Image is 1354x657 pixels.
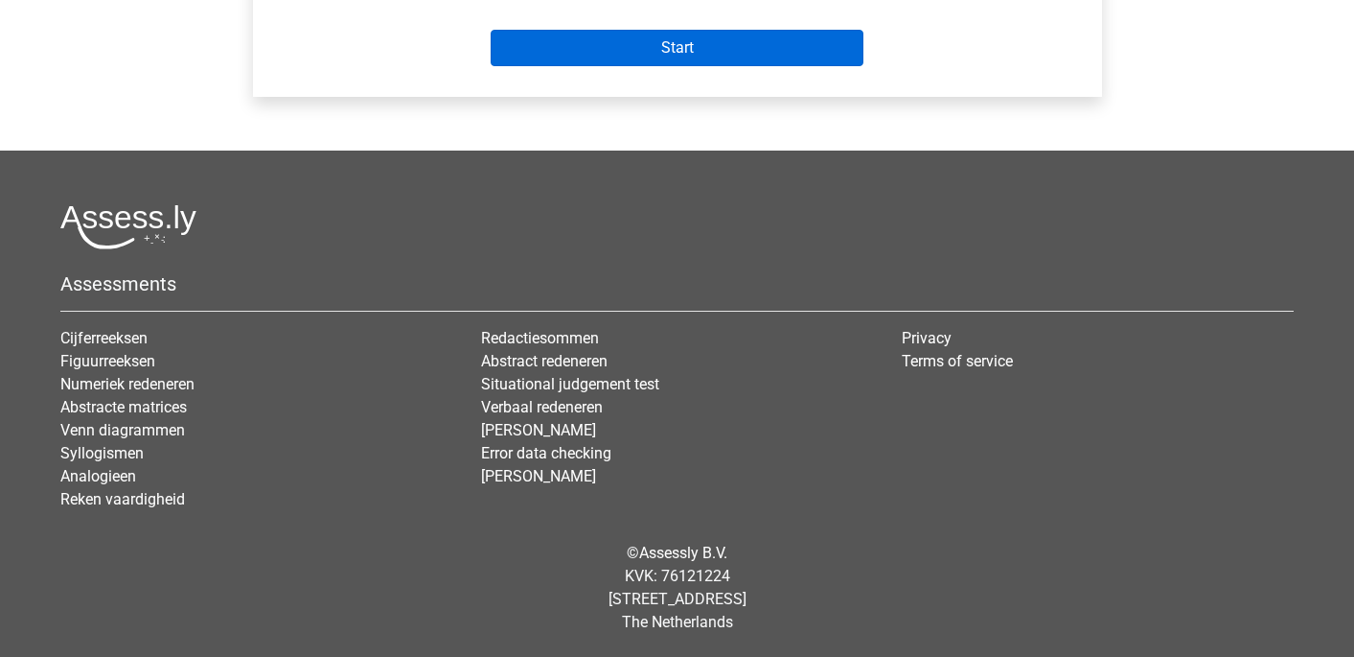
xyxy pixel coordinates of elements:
[481,444,611,462] a: Error data checking
[60,272,1294,295] h5: Assessments
[46,527,1308,649] div: © KVK: 76121224 [STREET_ADDRESS] The Netherlands
[481,467,596,485] a: [PERSON_NAME]
[481,329,599,347] a: Redactiesommen
[60,352,155,370] a: Figuurreeksen
[481,398,603,416] a: Verbaal redeneren
[60,490,185,508] a: Reken vaardigheid
[60,421,185,439] a: Venn diagrammen
[481,352,608,370] a: Abstract redeneren
[902,329,952,347] a: Privacy
[481,421,596,439] a: [PERSON_NAME]
[60,204,196,249] img: Assessly logo
[60,375,195,393] a: Numeriek redeneren
[902,352,1013,370] a: Terms of service
[60,329,148,347] a: Cijferreeksen
[60,398,187,416] a: Abstracte matrices
[60,444,144,462] a: Syllogismen
[491,30,863,66] input: Start
[481,375,659,393] a: Situational judgement test
[60,467,136,485] a: Analogieen
[639,544,727,562] a: Assessly B.V.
